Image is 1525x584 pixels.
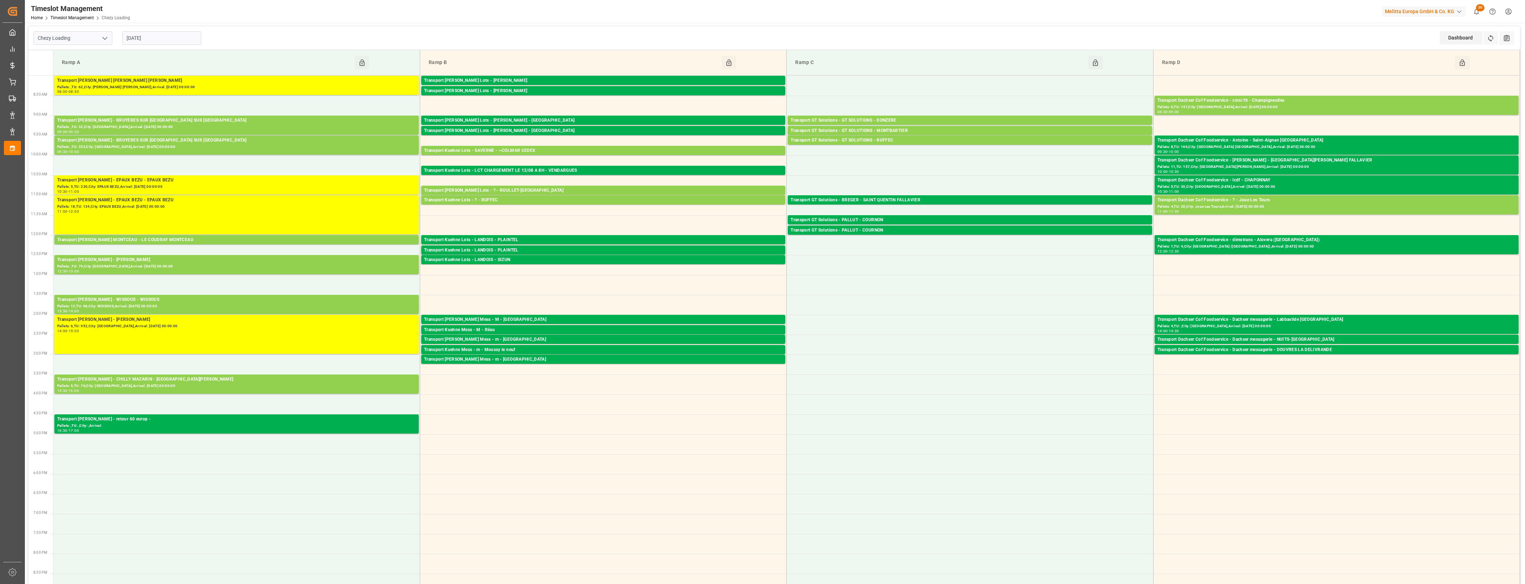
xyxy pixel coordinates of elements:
div: Dashboard [1440,31,1482,44]
div: Transport [PERSON_NAME] - EPAUX BEZU - EPAUX BEZU [57,197,416,204]
div: 10:00 [69,150,79,153]
div: Transport GT Solutions - GT SOLUTIONS - DONZERE [791,117,1149,124]
div: - [68,130,69,133]
div: - [1167,190,1168,193]
div: Transport Kuehne Lots - LCT CHARGEMENT LE 12/08 A 8H - VENDARGUES [424,167,782,174]
span: 10:00 AM [31,152,47,156]
span: 1:30 PM [33,292,47,296]
div: - [68,309,69,313]
div: 17:00 [69,429,79,432]
div: 16:00 [69,389,79,392]
div: 13:00 [69,270,79,273]
div: - [68,389,69,392]
span: 4:00 PM [33,391,47,395]
div: Transport Dachser Cof Foodservice - Dachser messagerie - DOUVRES LA DELIVRANDE [1157,346,1516,354]
div: Pallets: 23,TU: 1549,City: [GEOGRAPHIC_DATA],Arrival: [DATE] 00:00:00 [424,174,782,180]
div: Pallets: 1,TU: 1005,City: [GEOGRAPHIC_DATA],Arrival: [DATE] 00:00:00 [424,95,782,101]
div: Pallets: ,TU: 162,City: RUFFEC,Arrival: [DATE] 00:00:00 [791,144,1149,150]
div: 14:00 [1157,329,1168,333]
span: 30 [1476,4,1484,11]
div: 08:30 [69,90,79,93]
div: 12:30 [1169,250,1179,253]
div: Pallets: 6,TU: 952,City: [GEOGRAPHIC_DATA],Arrival: [DATE] 00:00:00 [57,323,416,329]
span: 8:30 AM [33,92,47,96]
div: 09:30 [69,130,79,133]
div: Ramp D [1159,56,1455,69]
div: Transport [PERSON_NAME] - retour 60 europ - [57,416,416,423]
div: Pallets: 4,TU: 28,City: Joue Les Tours,Arrival: [DATE] 00:00:00 [1157,204,1516,210]
div: Transport [PERSON_NAME] Lots - [PERSON_NAME] [424,77,782,84]
div: Transport [PERSON_NAME] [PERSON_NAME] [PERSON_NAME] [57,77,416,84]
span: 4:30 PM [33,411,47,415]
div: Pallets: 1,TU: 4,City: [GEOGRAPHIC_DATA] ([GEOGRAPHIC_DATA]),Arrival: [DATE] 00:00:00 [1157,244,1516,250]
div: Pallets: 4,TU: ,City: [GEOGRAPHIC_DATA],Arrival: [DATE] 00:00:00 [1157,323,1516,329]
div: Pallets: ,TU: 32,City: [GEOGRAPHIC_DATA],Arrival: [DATE] 00:00:00 [57,124,416,130]
span: 3:00 PM [33,351,47,355]
div: 16:30 [57,429,68,432]
div: Transport GT Solutions - PALLUT - COURNON [791,217,1149,224]
button: show 30 new notifications [1468,4,1484,20]
div: 11:30 [1169,210,1179,213]
div: - [1167,170,1168,173]
div: Pallets: ,TU: ,City: ,Arrival: [57,423,416,429]
div: - [1167,150,1168,153]
div: Transport Dachser Cof Foodservice - Antoine - Saint-Aignan [GEOGRAPHIC_DATA] [1157,137,1516,144]
div: Pallets: 8,TU: 166,City: [GEOGRAPHIC_DATA] [GEOGRAPHIC_DATA],Arrival: [DATE] 00:00:00 [1157,144,1516,150]
div: Transport GT Solutions - BREGER - SAINT QUENTIN FALLAVIER [791,197,1149,204]
span: 2:30 PM [33,331,47,335]
div: Transport [PERSON_NAME] - BRUYERES SUR [GEOGRAPHIC_DATA] SUR [GEOGRAPHIC_DATA] [57,117,416,124]
button: Help Center [1484,4,1500,20]
div: Pallets: 3,TU: 56,City: MONTBARTIER,Arrival: [DATE] 00:00:00 [791,134,1149,140]
div: Transport [PERSON_NAME] - WISSOUS - WISSOUS [57,296,416,303]
span: 2:00 PM [33,312,47,315]
div: 10:30 [1169,170,1179,173]
div: Transport Kuehne Lots - LANDOIS - SIZUN [424,256,782,264]
div: Transport Kuehne Lots - SAVERNE - ~COLMAR CEDEX [424,147,782,154]
div: Pallets: 3,TU: 593,City: RUFFEC,Arrival: [DATE] 00:00:00 [424,204,782,210]
a: Timeslot Management [50,15,94,20]
div: 14:00 [69,309,79,313]
div: Timeslot Management [31,3,130,14]
div: Ramp C [792,56,1088,69]
button: Melitta Europa GmbH & Co. KG [1382,5,1468,18]
input: DD-MM-YYYY [122,31,201,45]
div: Transport Kuehne Mess - m - Moussy le neuf [424,346,782,354]
div: Pallets: 1,TU: 122,City: NUITS-[GEOGRAPHIC_DATA],Arrival: [DATE] 00:00:00 [1157,343,1516,349]
div: Pallets: 2,TU: 132,City: [GEOGRAPHIC_DATA],Arrival: [DATE] 00:00:00 [424,134,782,140]
div: 11:00 [1157,210,1168,213]
span: 9:30 AM [33,132,47,136]
div: 12:00 [1157,250,1168,253]
div: - [68,210,69,213]
div: 09:00 [1169,110,1179,113]
span: 5:00 PM [33,431,47,435]
div: - [68,270,69,273]
div: Pallets: ,TU: 9,City: [GEOGRAPHIC_DATA],Arrival: [DATE] 00:00:00 [424,363,782,369]
div: Transport [PERSON_NAME] - [PERSON_NAME] [57,316,416,323]
div: Transport Kuehne Lots - ? - RUFFEC [424,197,782,204]
div: Pallets: ,TU: 253,City: [GEOGRAPHIC_DATA],Arrival: [DATE] 00:00:00 [57,144,416,150]
span: 11:30 AM [31,212,47,216]
div: Pallets: 2,TU: 60,City: DOUVRES LA DELIVRANDE,Arrival: [DATE] 00:00:00 [1157,354,1516,360]
div: - [1167,250,1168,253]
div: Transport Dachser Cof Foodservice - ? - Joue Les Tours [1157,197,1516,204]
div: 10:30 [57,190,68,193]
div: 15:30 [57,389,68,392]
div: - [1167,110,1168,113]
div: Transport Dachser Cof Foodservice - lcdf - CHAPONNAY [1157,177,1516,184]
span: 7:00 PM [33,511,47,515]
div: Transport GT Solutions - GT SOLUTIONS - RUFFEC [791,137,1149,144]
div: - [68,429,69,432]
div: Pallets: 5,TU: 76,City: [GEOGRAPHIC_DATA],Arrival: [DATE] 00:00:00 [57,383,416,389]
div: - [1167,210,1168,213]
div: 10:00 [1157,170,1168,173]
div: Pallets: 1,TU: 10,City: [GEOGRAPHIC_DATA],Arrival: [DATE] 00:00:00 [424,343,782,349]
span: 1:00 PM [33,272,47,276]
div: - [68,150,69,153]
div: 11:00 [57,210,68,213]
span: 6:00 PM [33,471,47,475]
div: 15:00 [69,329,79,333]
div: Transport [PERSON_NAME] - [PERSON_NAME] [57,256,416,264]
div: Transport Dachser Cof Foodservice - Dachser messagerie - NUITS-[GEOGRAPHIC_DATA] [1157,336,1516,343]
div: Transport [PERSON_NAME] Mess - m - [GEOGRAPHIC_DATA] [424,356,782,363]
div: - [68,190,69,193]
